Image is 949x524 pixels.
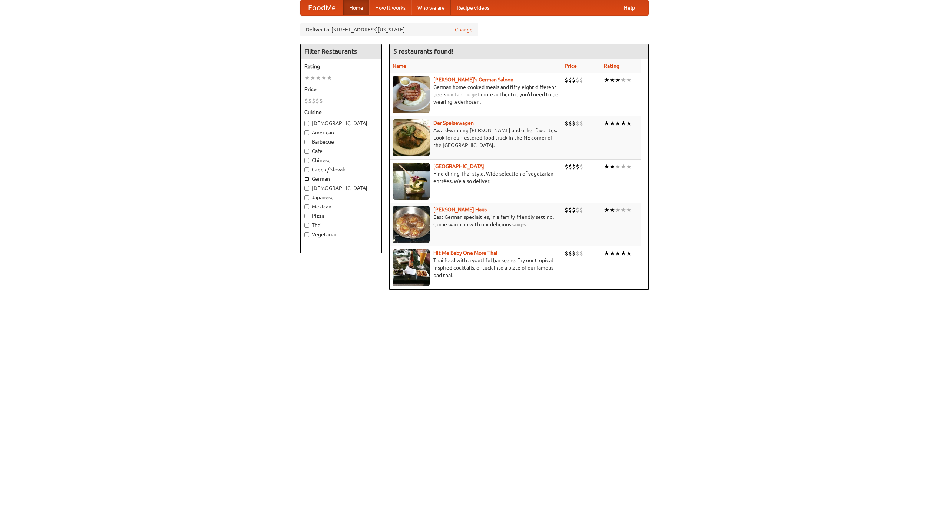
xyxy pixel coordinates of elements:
li: ★ [609,119,615,127]
a: Help [618,0,641,15]
li: ★ [626,76,632,84]
li: $ [579,249,583,257]
p: German home-cooked meals and fifty-eight different beers on tap. To get more authentic, you'd nee... [393,83,559,106]
li: $ [579,119,583,127]
label: Vegetarian [304,231,378,238]
input: Czech / Slovak [304,167,309,172]
p: Thai food with a youthful bar scene. Try our tropical inspired cocktails, or tuck into a plate of... [393,257,559,279]
li: ★ [604,119,609,127]
li: $ [565,249,568,257]
li: ★ [310,74,315,82]
li: $ [568,76,572,84]
li: $ [572,249,576,257]
li: ★ [604,76,609,84]
li: $ [568,163,572,171]
li: $ [565,119,568,127]
li: ★ [626,119,632,127]
li: $ [572,206,576,214]
li: $ [312,97,315,105]
li: $ [576,76,579,84]
li: ★ [304,74,310,82]
label: Chinese [304,157,378,164]
img: satay.jpg [393,163,430,200]
li: $ [568,206,572,214]
a: [GEOGRAPHIC_DATA] [433,163,484,169]
input: Mexican [304,204,309,209]
li: ★ [609,249,615,257]
li: ★ [615,119,621,127]
img: babythai.jpg [393,249,430,286]
li: ★ [615,76,621,84]
li: $ [579,163,583,171]
a: [PERSON_NAME] Haus [433,207,487,213]
input: German [304,177,309,181]
img: esthers.jpg [393,76,430,113]
a: Name [393,63,406,69]
li: ★ [621,206,626,214]
img: speisewagen.jpg [393,119,430,156]
li: $ [565,163,568,171]
h5: Rating [304,63,378,70]
li: $ [576,119,579,127]
li: ★ [626,163,632,171]
input: Pizza [304,214,309,218]
a: Rating [604,63,619,69]
input: Chinese [304,158,309,163]
label: Czech / Slovak [304,166,378,173]
li: ★ [327,74,332,82]
input: Japanese [304,195,309,200]
li: $ [576,206,579,214]
li: ★ [604,163,609,171]
a: [PERSON_NAME]'s German Saloon [433,77,513,83]
label: Barbecue [304,138,378,146]
a: Recipe videos [451,0,495,15]
li: ★ [615,163,621,171]
a: Home [343,0,369,15]
li: $ [568,249,572,257]
label: [DEMOGRAPHIC_DATA] [304,184,378,192]
label: Cafe [304,147,378,155]
li: $ [579,76,583,84]
label: Thai [304,221,378,229]
label: [DEMOGRAPHIC_DATA] [304,120,378,127]
li: ★ [615,206,621,214]
a: Change [455,26,473,33]
li: ★ [621,163,626,171]
li: $ [315,97,319,105]
li: ★ [626,249,632,257]
li: $ [572,163,576,171]
h5: Cuisine [304,109,378,116]
p: Fine dining Thai-style. Wide selection of vegetarian entrées. We also deliver. [393,170,559,185]
label: Mexican [304,203,378,210]
label: German [304,175,378,183]
b: Hit Me Baby One More Thai [433,250,497,256]
li: ★ [315,74,321,82]
li: $ [572,119,576,127]
li: $ [572,76,576,84]
li: ★ [609,76,615,84]
a: How it works [369,0,411,15]
input: Vegetarian [304,232,309,237]
li: $ [576,163,579,171]
ng-pluralize: 5 restaurants found! [393,48,453,55]
a: FoodMe [301,0,343,15]
li: ★ [609,163,615,171]
input: Thai [304,223,309,228]
li: $ [565,76,568,84]
li: $ [565,206,568,214]
li: ★ [621,119,626,127]
input: [DEMOGRAPHIC_DATA] [304,121,309,126]
li: ★ [621,249,626,257]
li: ★ [621,76,626,84]
li: ★ [604,249,609,257]
li: ★ [609,206,615,214]
a: Der Speisewagen [433,120,474,126]
p: East German specialties, in a family-friendly setting. Come warm up with our delicious soups. [393,213,559,228]
li: $ [308,97,312,105]
li: $ [579,206,583,214]
label: Japanese [304,194,378,201]
h4: Filter Restaurants [301,44,381,59]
